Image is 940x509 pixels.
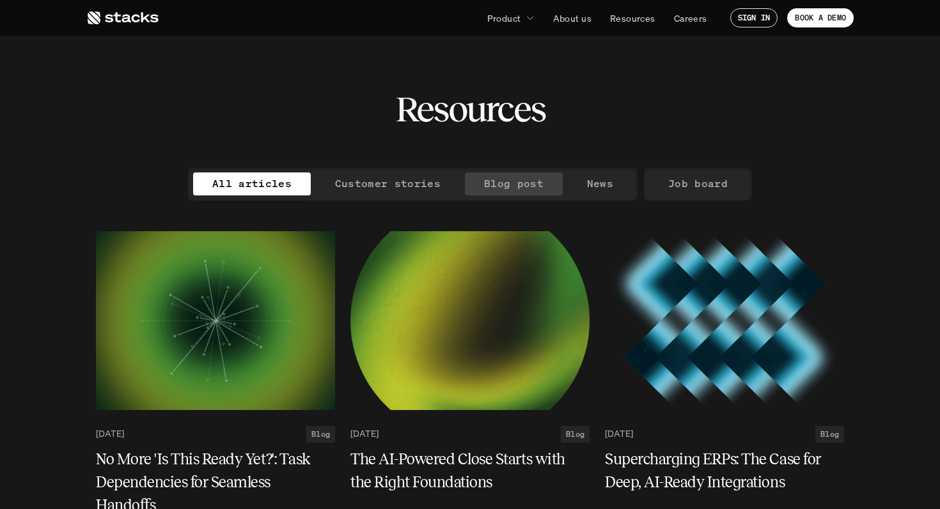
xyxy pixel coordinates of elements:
a: About us [545,6,599,29]
h5: Supercharging ERPs: The Case for Deep, AI-Ready Integrations [605,448,829,494]
a: News [568,172,632,195]
a: All articles [193,172,311,195]
p: Job board [668,174,728,193]
p: [DATE] [350,429,379,439]
h5: The AI-Powered Close Starts with the Right Foundations [350,448,574,494]
p: All articles [212,174,292,193]
p: Resources [610,11,655,25]
h2: Resources [395,89,545,129]
p: SIGN IN [738,13,771,22]
a: The AI-Powered Close Starts with the Right Foundations [350,448,590,494]
a: SIGN IN [730,8,778,27]
p: News [587,174,613,193]
a: Customer stories [316,172,460,195]
p: [DATE] [605,429,633,439]
h2: Blog [566,430,584,439]
a: Careers [666,6,715,29]
a: Supercharging ERPs: The Case for Deep, AI-Ready Integrations [605,448,844,494]
p: About us [553,11,591,25]
p: Product [487,11,521,25]
a: Job board [649,172,747,195]
a: Privacy Policy [192,57,247,68]
a: [DATE]Blog [96,426,335,443]
p: BOOK A DEMO [795,13,846,22]
h2: Blog [820,430,839,439]
a: [DATE]Blog [605,426,844,443]
p: Blog post [484,174,544,193]
h2: Blog [311,430,330,439]
p: [DATE] [96,429,124,439]
p: Careers [674,11,707,25]
a: Blog post [465,172,563,195]
a: BOOK A DEMO [787,8,854,27]
p: Customer stories [335,174,441,193]
a: [DATE]Blog [350,426,590,443]
a: Resources [602,6,663,29]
